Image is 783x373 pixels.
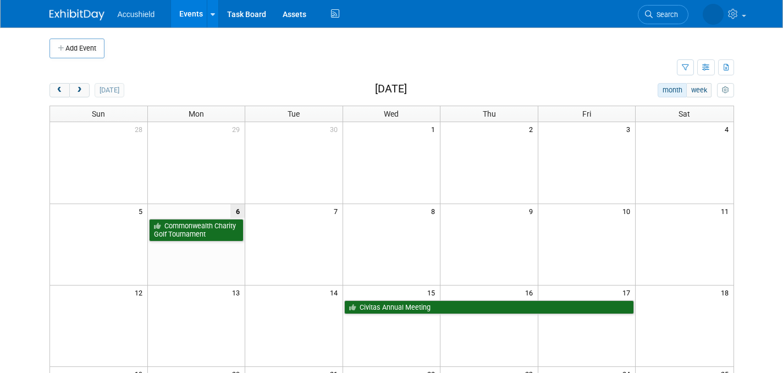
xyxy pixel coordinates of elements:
span: 10 [621,204,635,218]
span: 13 [231,286,245,299]
span: 17 [621,286,635,299]
button: myCustomButton [717,83,734,97]
span: 9 [528,204,538,218]
span: Thu [483,109,496,118]
h2: [DATE] [375,83,407,95]
span: 4 [724,122,734,136]
span: Sat [679,109,690,118]
span: 6 [230,204,245,218]
span: 11 [720,204,734,218]
span: Sun [92,109,105,118]
span: Mon [189,109,204,118]
button: next [69,83,90,97]
span: 29 [231,122,245,136]
span: 2 [528,122,538,136]
span: 18 [720,286,734,299]
span: 7 [333,204,343,218]
a: Civitas Annual Meeting [344,300,635,315]
img: Peggy White [703,4,724,25]
span: 8 [430,204,440,218]
span: 3 [625,122,635,136]
a: Commonwealth Charity Golf Tournament [149,219,244,242]
span: 30 [329,122,343,136]
button: Add Event [49,39,104,58]
span: 15 [426,286,440,299]
img: ExhibitDay [49,9,104,20]
button: prev [49,83,70,97]
span: Fri [582,109,591,118]
span: Tue [288,109,300,118]
span: Search [653,10,678,19]
button: week [686,83,712,97]
span: 14 [329,286,343,299]
span: 28 [134,122,147,136]
span: 5 [137,204,147,218]
span: 12 [134,286,147,299]
button: [DATE] [95,83,124,97]
span: Wed [384,109,399,118]
span: 1 [430,122,440,136]
span: 16 [524,286,538,299]
span: Accushield [118,10,155,19]
i: Personalize Calendar [722,87,729,94]
button: month [658,83,687,97]
a: Search [638,5,688,24]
